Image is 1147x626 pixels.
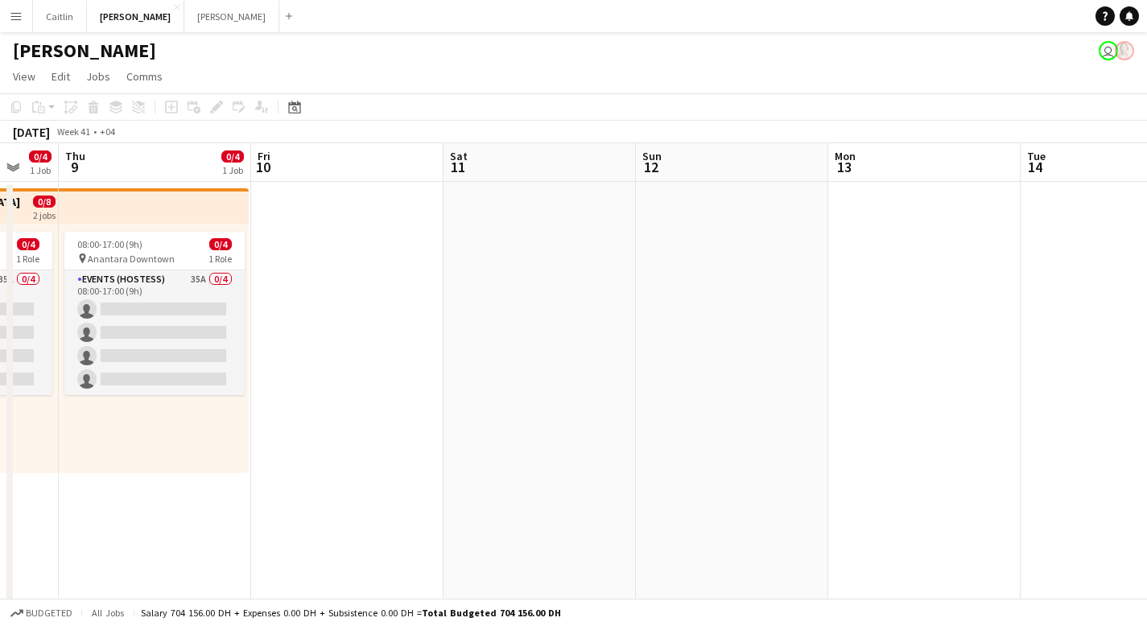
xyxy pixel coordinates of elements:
app-job-card: 08:00-17:00 (9h)0/4 Anantara Downtown1 RoleEvents (Hostess)35A0/408:00-17:00 (9h) [64,232,245,395]
span: Edit [52,69,70,84]
div: +04 [100,126,115,138]
button: [PERSON_NAME] [87,1,184,32]
span: Total Budgeted 704 156.00 DH [422,607,561,619]
span: 0/4 [221,150,244,163]
span: Fri [258,149,270,163]
span: 0/4 [209,238,232,250]
div: 2 jobs [33,208,56,221]
a: Comms [120,66,169,87]
app-user-avatar: Georgi Stopforth [1099,41,1118,60]
button: [PERSON_NAME] [184,1,279,32]
div: Salary 704 156.00 DH + Expenses 0.00 DH + Subsistence 0.00 DH = [141,607,561,619]
span: Comms [126,69,163,84]
h1: [PERSON_NAME] [13,39,156,63]
span: Budgeted [26,607,72,619]
span: 0/4 [17,238,39,250]
span: Sun [642,149,662,163]
span: View [13,69,35,84]
span: 13 [832,158,856,176]
span: 08:00-17:00 (9h) [77,238,142,250]
app-user-avatar: Kelly Burt [1115,41,1134,60]
button: Caitlin [33,1,87,32]
span: 9 [63,158,85,176]
div: 1 Job [222,164,243,176]
button: Budgeted [8,604,75,622]
app-card-role: Events (Hostess)35A0/408:00-17:00 (9h) [64,270,245,395]
span: 1 Role [16,253,39,265]
span: 11 [448,158,468,176]
span: Sat [450,149,468,163]
span: 10 [255,158,270,176]
span: Tue [1027,149,1046,163]
span: Thu [65,149,85,163]
a: Edit [45,66,76,87]
div: 1 Job [30,164,51,176]
div: [DATE] [13,124,50,140]
span: Week 41 [53,126,93,138]
span: 0/4 [29,150,52,163]
span: Anantara Downtown [88,253,175,265]
span: 1 Role [208,253,232,265]
span: 12 [640,158,662,176]
a: View [6,66,42,87]
span: Mon [835,149,856,163]
span: All jobs [89,607,127,619]
span: Jobs [86,69,110,84]
span: 14 [1025,158,1046,176]
a: Jobs [80,66,117,87]
span: 0/8 [33,196,56,208]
